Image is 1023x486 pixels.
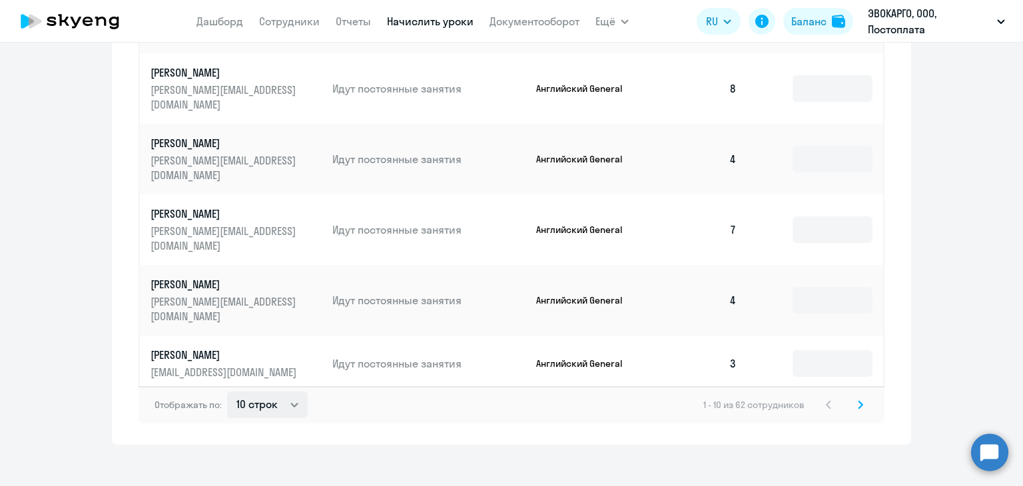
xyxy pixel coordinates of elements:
[151,65,300,80] p: [PERSON_NAME]
[332,222,525,237] p: Идут постоянные занятия
[336,15,371,28] a: Отчеты
[654,124,747,194] td: 4
[151,277,300,292] p: [PERSON_NAME]
[151,294,300,324] p: [PERSON_NAME][EMAIL_ADDRESS][DOMAIN_NAME]
[595,8,629,35] button: Ещё
[832,15,845,28] img: balance
[151,365,300,379] p: [EMAIL_ADDRESS][DOMAIN_NAME]
[151,83,300,112] p: [PERSON_NAME][EMAIL_ADDRESS][DOMAIN_NAME]
[259,15,320,28] a: Сотрудники
[332,152,525,166] p: Идут постоянные занятия
[155,399,222,411] span: Отображать по:
[536,224,636,236] p: Английский General
[151,206,322,253] a: [PERSON_NAME][PERSON_NAME][EMAIL_ADDRESS][DOMAIN_NAME]
[536,358,636,369] p: Английский General
[783,8,853,35] button: Балансbalance
[703,399,805,411] span: 1 - 10 из 62 сотрудников
[595,13,615,29] span: Ещё
[151,277,322,324] a: [PERSON_NAME][PERSON_NAME][EMAIL_ADDRESS][DOMAIN_NAME]
[536,153,636,165] p: Английский General
[151,224,300,253] p: [PERSON_NAME][EMAIL_ADDRESS][DOMAIN_NAME]
[332,293,525,308] p: Идут постоянные занятия
[151,65,322,112] a: [PERSON_NAME][PERSON_NAME][EMAIL_ADDRESS][DOMAIN_NAME]
[536,294,636,306] p: Английский General
[654,194,747,265] td: 7
[151,348,322,379] a: [PERSON_NAME][EMAIL_ADDRESS][DOMAIN_NAME]
[151,136,322,182] a: [PERSON_NAME][PERSON_NAME][EMAIL_ADDRESS][DOMAIN_NAME]
[536,83,636,95] p: Английский General
[151,206,300,221] p: [PERSON_NAME]
[654,53,747,124] td: 8
[868,5,992,37] p: ЭВОКАРГО, ООО, Постоплата
[332,356,525,371] p: Идут постоянные занятия
[861,5,1012,37] button: ЭВОКАРГО, ООО, Постоплата
[654,265,747,336] td: 4
[654,336,747,391] td: 3
[706,13,718,29] span: RU
[151,153,300,182] p: [PERSON_NAME][EMAIL_ADDRESS][DOMAIN_NAME]
[151,348,300,362] p: [PERSON_NAME]
[791,13,827,29] div: Баланс
[196,15,243,28] a: Дашборд
[387,15,474,28] a: Начислить уроки
[490,15,579,28] a: Документооборот
[332,81,525,96] p: Идут постоянные занятия
[697,8,741,35] button: RU
[151,136,300,150] p: [PERSON_NAME]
